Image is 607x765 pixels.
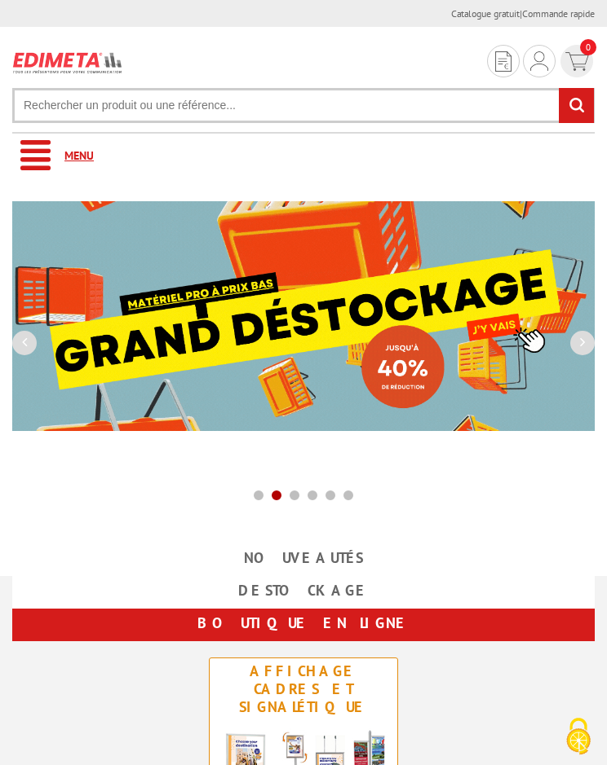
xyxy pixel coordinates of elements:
[12,543,595,573] a: nouveautés
[580,39,596,55] span: 0
[451,7,595,20] div: |
[522,7,595,20] a: Commande rapide
[12,88,595,123] input: Rechercher un produit ou une référence...
[12,609,595,638] a: Boutique en ligne
[12,46,123,78] img: Présentoir, panneau, stand - Edimeta - PLV, affichage, mobilier bureau, entreprise
[530,51,548,71] img: devis rapide
[559,45,595,77] a: devis rapide 0
[12,134,595,178] a: Menu
[565,52,589,71] img: devis rapide
[451,7,520,20] a: Catalogue gratuit
[64,148,94,163] span: Menu
[214,662,393,716] div: Affichage Cadres et Signalétique
[12,576,595,605] a: Destockage
[550,710,607,765] button: Cookies (fenêtre modale)
[559,88,594,123] input: rechercher
[558,716,599,757] img: Cookies (fenêtre modale)
[495,51,512,72] img: devis rapide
